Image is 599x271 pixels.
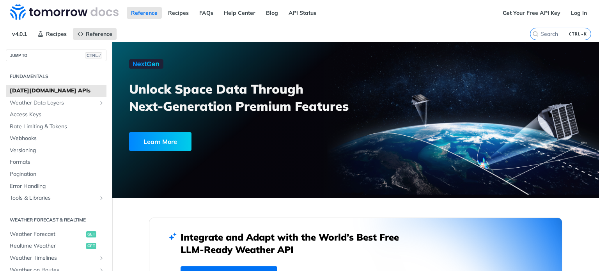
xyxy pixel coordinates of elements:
span: Realtime Weather [10,242,84,250]
h2: Fundamentals [6,73,106,80]
img: Tomorrow.io Weather API Docs [10,4,119,20]
a: Webhooks [6,133,106,144]
a: Weather Forecastget [6,228,106,240]
span: Weather Forecast [10,230,84,238]
button: JUMP TOCTRL-/ [6,50,106,61]
img: NextGen [129,59,163,69]
span: v4.0.1 [8,28,31,40]
a: Get Your Free API Key [498,7,565,19]
span: CTRL-/ [85,52,102,58]
span: Webhooks [10,135,105,142]
span: get [86,243,96,249]
a: Learn More [129,132,317,151]
a: Realtime Weatherget [6,240,106,252]
span: Tools & Libraries [10,194,96,202]
a: Formats [6,156,106,168]
span: Recipes [46,30,67,37]
a: Versioning [6,145,106,156]
span: Error Handling [10,182,105,190]
a: Reference [73,28,117,40]
h2: Weather Forecast & realtime [6,216,106,223]
span: Weather Timelines [10,254,96,262]
span: get [86,231,96,237]
a: API Status [284,7,321,19]
a: Pagination [6,168,106,180]
a: FAQs [195,7,218,19]
a: Recipes [33,28,71,40]
div: Learn More [129,132,191,151]
span: Rate Limiting & Tokens [10,123,105,131]
a: Access Keys [6,109,106,120]
a: Recipes [164,7,193,19]
span: [DATE][DOMAIN_NAME] APIs [10,87,105,95]
span: Pagination [10,170,105,178]
a: Log In [567,7,591,19]
button: Show subpages for Tools & Libraries [98,195,105,201]
a: Weather TimelinesShow subpages for Weather Timelines [6,252,106,264]
button: Show subpages for Weather Timelines [98,255,105,261]
h3: Unlock Space Data Through Next-Generation Premium Features [129,80,364,115]
span: Formats [10,158,105,166]
kbd: CTRL-K [567,30,589,38]
span: Versioning [10,147,105,154]
a: [DATE][DOMAIN_NAME] APIs [6,85,106,97]
a: Rate Limiting & Tokens [6,121,106,133]
a: Tools & LibrariesShow subpages for Tools & Libraries [6,192,106,204]
a: Reference [127,7,162,19]
svg: Search [532,31,539,37]
span: Reference [86,30,112,37]
button: Show subpages for Weather Data Layers [98,100,105,106]
a: Help Center [220,7,260,19]
a: Error Handling [6,181,106,192]
a: Blog [262,7,282,19]
a: Weather Data LayersShow subpages for Weather Data Layers [6,97,106,109]
h2: Integrate and Adapt with the World’s Best Free LLM-Ready Weather API [181,231,411,256]
span: Weather Data Layers [10,99,96,107]
span: Access Keys [10,111,105,119]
